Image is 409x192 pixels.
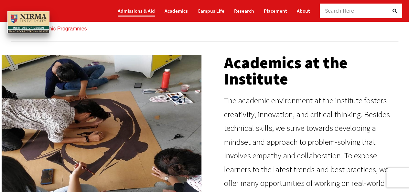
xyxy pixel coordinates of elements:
img: main_logo [7,11,49,33]
a: Admissions & Aid [118,5,155,17]
h2: Academics at the Institute [224,55,403,87]
nav: breadcrumb [11,16,398,41]
span: Academic Programmes [33,26,87,31]
span: Search Here [325,7,354,14]
a: Academics [165,5,188,17]
a: Placement [264,5,287,17]
a: Campus Life [198,5,224,17]
a: About [297,5,310,17]
a: Research [234,5,254,17]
